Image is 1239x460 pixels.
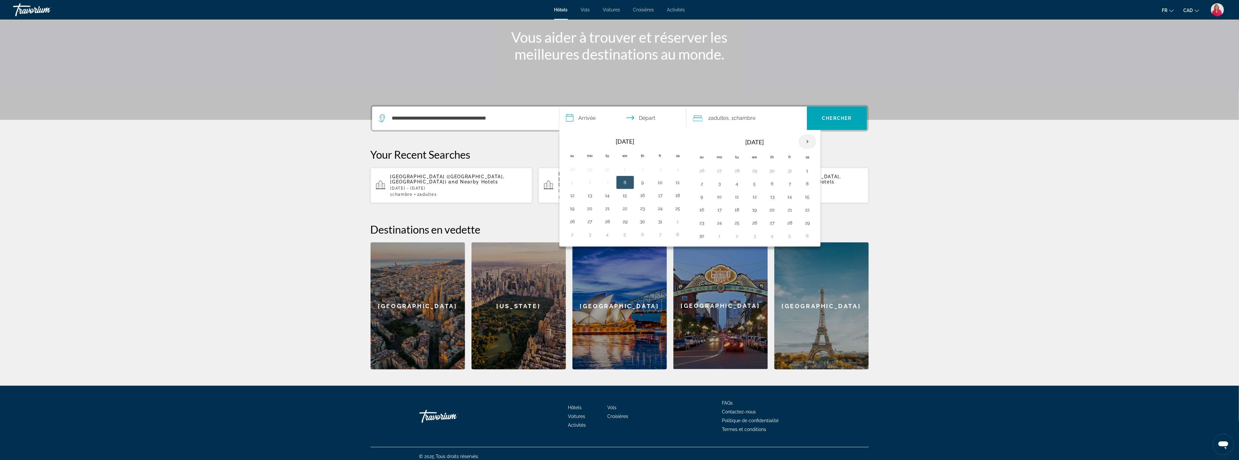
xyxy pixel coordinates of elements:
[420,192,437,197] span: Adultes
[655,165,666,174] button: Day 3
[568,414,585,419] a: Voitures
[714,192,725,201] button: Day 10
[585,178,595,187] button: Day 6
[767,218,778,227] button: Day 27
[638,204,648,213] button: Day 23
[1184,8,1193,13] span: CAD
[371,223,869,236] h2: Destinations en vedette
[822,116,852,121] span: Chercher
[1213,434,1234,455] iframe: Bouton de lancement de la fenêtre de messagerie
[585,191,595,200] button: Day 13
[448,179,498,184] span: and Nearby Hotels
[638,178,648,187] button: Day 9
[567,230,578,239] button: Day 2
[767,205,778,214] button: Day 20
[417,192,437,197] span: 2
[603,7,620,12] a: Voitures
[709,114,729,123] span: 2
[620,165,630,174] button: Day 1
[697,218,707,227] button: Day 23
[655,178,666,187] button: Day 10
[785,205,795,214] button: Day 21
[686,107,807,130] button: Travelers: 2 adults, 0 children
[802,231,813,240] button: Day 6
[558,171,673,187] span: Hotel Local [GEOGRAPHIC_DATA] at [GEOGRAPHIC_DATA] ([GEOGRAPHIC_DATA], [GEOGRAPHIC_DATA])
[750,179,760,188] button: Day 5
[693,134,816,242] table: Right calendar grid
[602,217,613,226] button: Day 28
[419,407,485,426] a: Go Home
[638,165,648,174] button: Day 2
[732,218,742,227] button: Day 25
[371,242,465,369] div: [GEOGRAPHIC_DATA]
[585,217,595,226] button: Day 27
[697,231,707,240] button: Day 30
[558,195,581,199] span: 1
[558,189,695,193] p: [DATE] - [DATE]
[572,242,667,369] div: [GEOGRAPHIC_DATA]
[802,192,813,201] button: Day 15
[722,427,767,432] span: Termes et conditions
[1209,3,1226,17] button: User Menu
[1162,6,1174,15] button: Change language
[697,205,707,214] button: Day 16
[697,179,707,188] button: Day 2
[567,165,578,174] button: Day 28
[732,205,742,214] button: Day 18
[750,166,760,175] button: Day 29
[638,230,648,239] button: Day 6
[750,192,760,201] button: Day 12
[714,205,725,214] button: Day 17
[714,179,725,188] button: Day 3
[714,218,725,227] button: Day 24
[607,405,616,410] a: Vols
[732,231,742,240] button: Day 2
[392,192,413,197] span: Chambre
[620,217,630,226] button: Day 29
[714,231,725,240] button: Day 1
[620,178,630,187] button: Day 8
[729,114,756,123] span: , 1
[673,178,683,187] button: Day 11
[567,178,578,187] button: Day 5
[799,134,816,149] button: Next month
[673,191,683,200] button: Day 18
[711,115,729,121] span: Adultes
[673,230,683,239] button: Day 8
[638,217,648,226] button: Day 30
[802,205,813,214] button: Day 22
[673,204,683,213] button: Day 25
[568,405,582,410] a: Hôtels
[774,242,869,369] div: [GEOGRAPHIC_DATA]
[673,242,768,369] div: [GEOGRAPHIC_DATA]
[585,165,595,174] button: Day 29
[498,29,742,63] h1: Vous aider à trouver et réserver les meilleures destinations au monde.
[371,167,532,203] button: [GEOGRAPHIC_DATA] ([GEOGRAPHIC_DATA], [GEOGRAPHIC_DATA]) and Nearby Hotels[DATE] - [DATE]1Chambre...
[722,418,779,423] a: Politique de confidentialité
[620,230,630,239] button: Day 5
[607,414,628,419] a: Croisières
[785,166,795,175] button: Day 31
[539,167,700,203] button: Hotel Local [GEOGRAPHIC_DATA] at [GEOGRAPHIC_DATA] ([GEOGRAPHIC_DATA], [GEOGRAPHIC_DATA]) and Nea...
[1162,8,1168,13] span: fr
[372,107,867,130] div: Search widget
[802,218,813,227] button: Day 29
[807,107,867,130] button: Search
[602,230,613,239] button: Day 4
[722,409,756,414] a: Contactez-nous
[697,192,707,201] button: Day 9
[602,178,613,187] button: Day 7
[568,423,586,428] a: Activités
[785,231,795,240] button: Day 5
[581,7,590,12] a: Vols
[564,134,687,241] table: Left calendar grid
[667,7,685,12] a: Activités
[559,107,686,130] button: Select check in and out date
